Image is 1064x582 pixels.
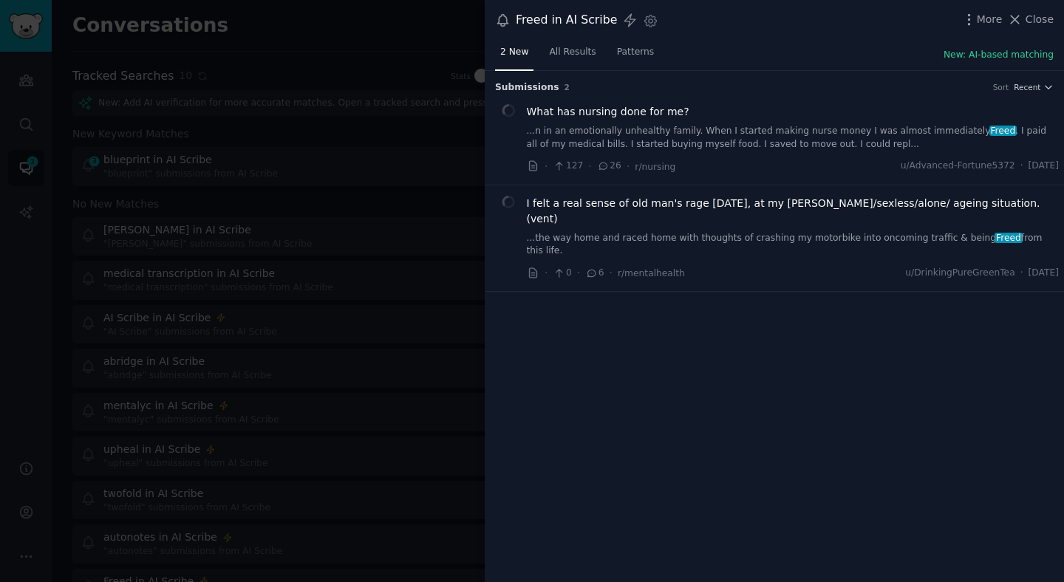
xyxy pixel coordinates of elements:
[495,81,559,95] span: Submission s
[1029,160,1059,173] span: [DATE]
[516,11,617,30] div: Freed in AI Scribe
[553,267,571,280] span: 0
[549,46,596,59] span: All Results
[1020,160,1023,173] span: ·
[545,159,548,174] span: ·
[1029,267,1059,280] span: [DATE]
[961,12,1003,27] button: More
[588,159,591,174] span: ·
[544,41,601,71] a: All Results
[597,160,621,173] span: 26
[627,159,630,174] span: ·
[944,49,1054,62] button: New: AI-based matching
[585,267,604,280] span: 6
[618,268,685,278] span: r/mentalhealth
[495,41,533,71] a: 2 New
[617,46,654,59] span: Patterns
[527,125,1060,151] a: ...n in an emotionally unhealthy family. When I started making nurse money I was almost immediate...
[1007,12,1054,27] button: Close
[577,265,580,281] span: ·
[610,265,613,281] span: ·
[635,162,675,172] span: r/nursing
[905,267,1014,280] span: u/DrinkingPureGreenTea
[527,104,689,120] a: What has nursing done for me?
[553,160,583,173] span: 127
[500,46,528,59] span: 2 New
[1020,267,1023,280] span: ·
[977,12,1003,27] span: More
[993,82,1009,92] div: Sort
[1026,12,1054,27] span: Close
[527,196,1060,227] a: I felt a real sense of old man's rage [DATE], at my [PERSON_NAME]/sexless/alone/ ageing situation...
[565,83,570,92] span: 2
[527,232,1060,258] a: ...the way home and raced home with thoughts of crashing my motorbike into oncoming traffic & bei...
[1014,82,1054,92] button: Recent
[989,126,1017,136] span: Freed
[995,233,1022,243] span: Freed
[612,41,659,71] a: Patterns
[901,160,1015,173] span: u/Advanced-Fortune5372
[1014,82,1040,92] span: Recent
[545,265,548,281] span: ·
